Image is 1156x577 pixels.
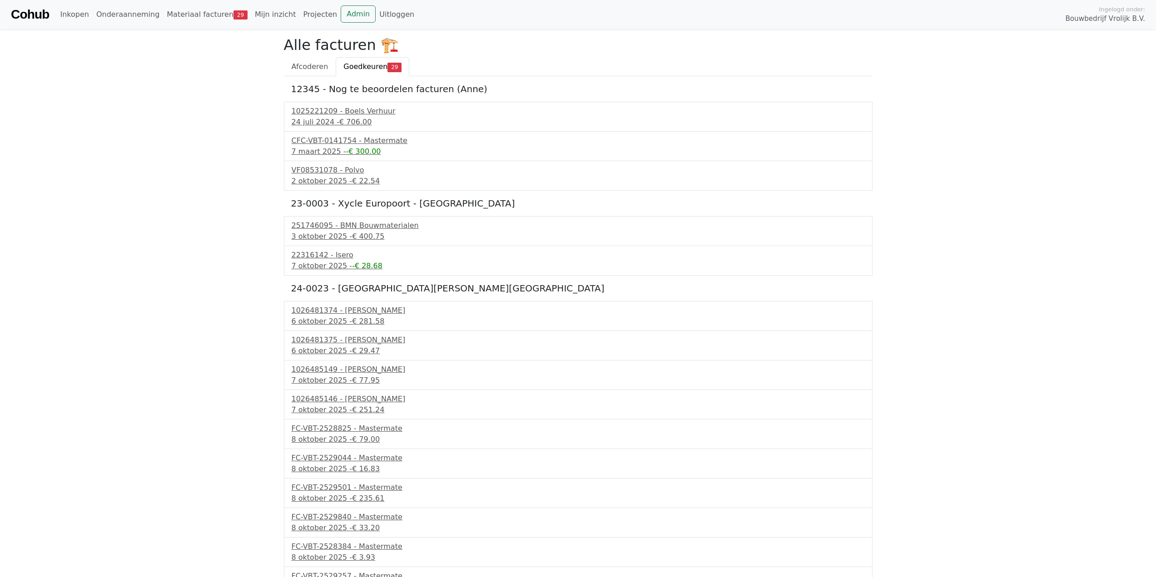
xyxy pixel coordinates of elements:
a: Onderaanneming [93,5,163,24]
a: FC-VBT-2529501 - Mastermate8 oktober 2025 -€ 235.61 [292,482,865,504]
a: Admin [341,5,376,23]
div: 1025221209 - Boels Verhuur [292,106,865,117]
div: CFC-VBT-0141754 - Mastermate [292,135,865,146]
a: Goedkeuren29 [336,57,409,76]
span: € 251.24 [352,405,384,414]
div: 8 oktober 2025 - [292,523,865,533]
a: CFC-VBT-0141754 - Mastermate7 maart 2025 --€ 300.00 [292,135,865,157]
div: FC-VBT-2528384 - Mastermate [292,541,865,552]
a: 1026481375 - [PERSON_NAME]6 oktober 2025 -€ 29.47 [292,335,865,356]
div: 1026481375 - [PERSON_NAME] [292,335,865,345]
div: 1026485149 - [PERSON_NAME] [292,364,865,375]
span: € 16.83 [352,464,380,473]
a: Cohub [11,4,49,25]
a: 1026485149 - [PERSON_NAME]7 oktober 2025 -€ 77.95 [292,364,865,386]
span: Goedkeuren [343,62,387,71]
div: FC-VBT-2528825 - Mastermate [292,423,865,434]
a: Afcoderen [284,57,336,76]
div: FC-VBT-2529501 - Mastermate [292,482,865,493]
a: FC-VBT-2529044 - Mastermate8 oktober 2025 -€ 16.83 [292,453,865,474]
div: FC-VBT-2529044 - Mastermate [292,453,865,464]
div: 2 oktober 2025 - [292,176,865,187]
span: € 400.75 [352,232,384,241]
span: € 33.20 [352,523,380,532]
div: 6 oktober 2025 - [292,345,865,356]
div: 7 oktober 2025 - [292,375,865,386]
div: 8 oktober 2025 - [292,552,865,563]
a: Inkopen [56,5,92,24]
span: € 79.00 [352,435,380,444]
div: 22316142 - Isero [292,250,865,261]
a: 22316142 - Isero7 oktober 2025 --€ 28.68 [292,250,865,271]
span: € 22.54 [352,177,380,185]
span: Bouwbedrijf Vrolijk B.V. [1065,14,1145,24]
div: 8 oktober 2025 - [292,464,865,474]
a: 1025221209 - Boels Verhuur24 juli 2024 -€ 706.00 [292,106,865,128]
a: Mijn inzicht [251,5,300,24]
h5: 24-0023 - [GEOGRAPHIC_DATA][PERSON_NAME][GEOGRAPHIC_DATA] [291,283,865,294]
h5: 12345 - Nog te beoordelen facturen (Anne) [291,84,865,94]
a: 1026485146 - [PERSON_NAME]7 oktober 2025 -€ 251.24 [292,394,865,415]
span: Afcoderen [292,62,328,71]
a: FC-VBT-2528384 - Mastermate8 oktober 2025 -€ 3.93 [292,541,865,563]
div: 6 oktober 2025 - [292,316,865,327]
div: 1026485146 - [PERSON_NAME] [292,394,865,404]
span: 29 [387,63,402,72]
a: FC-VBT-2529840 - Mastermate8 oktober 2025 -€ 33.20 [292,512,865,533]
a: Materiaal facturen29 [163,5,251,24]
a: Projecten [299,5,341,24]
span: € 235.61 [352,494,384,503]
span: € 3.93 [352,553,375,562]
div: 7 oktober 2025 - [292,261,865,271]
span: € 706.00 [339,118,372,126]
span: -€ 28.68 [352,261,382,270]
div: 251746095 - BMN Bouwmaterialen [292,220,865,231]
span: € 281.58 [352,317,384,325]
span: Ingelogd onder: [1099,5,1145,14]
a: Uitloggen [376,5,418,24]
div: 8 oktober 2025 - [292,493,865,504]
div: 3 oktober 2025 - [292,231,865,242]
a: 251746095 - BMN Bouwmaterialen3 oktober 2025 -€ 400.75 [292,220,865,242]
a: FC-VBT-2528825 - Mastermate8 oktober 2025 -€ 79.00 [292,423,865,445]
div: 8 oktober 2025 - [292,434,865,445]
span: € 29.47 [352,346,380,355]
h5: 23-0003 - Xycle Europoort - [GEOGRAPHIC_DATA] [291,198,865,209]
span: 29 [233,10,248,20]
span: € 77.95 [352,376,380,385]
h2: Alle facturen 🏗️ [284,36,873,54]
div: VF08531078 - Polvo [292,165,865,176]
a: VF08531078 - Polvo2 oktober 2025 -€ 22.54 [292,165,865,187]
div: 24 juli 2024 - [292,117,865,128]
div: 7 maart 2025 - [292,146,865,157]
div: 1026481374 - [PERSON_NAME] [292,305,865,316]
div: FC-VBT-2529840 - Mastermate [292,512,865,523]
span: -€ 300.00 [346,147,381,156]
div: 7 oktober 2025 - [292,404,865,415]
a: 1026481374 - [PERSON_NAME]6 oktober 2025 -€ 281.58 [292,305,865,327]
